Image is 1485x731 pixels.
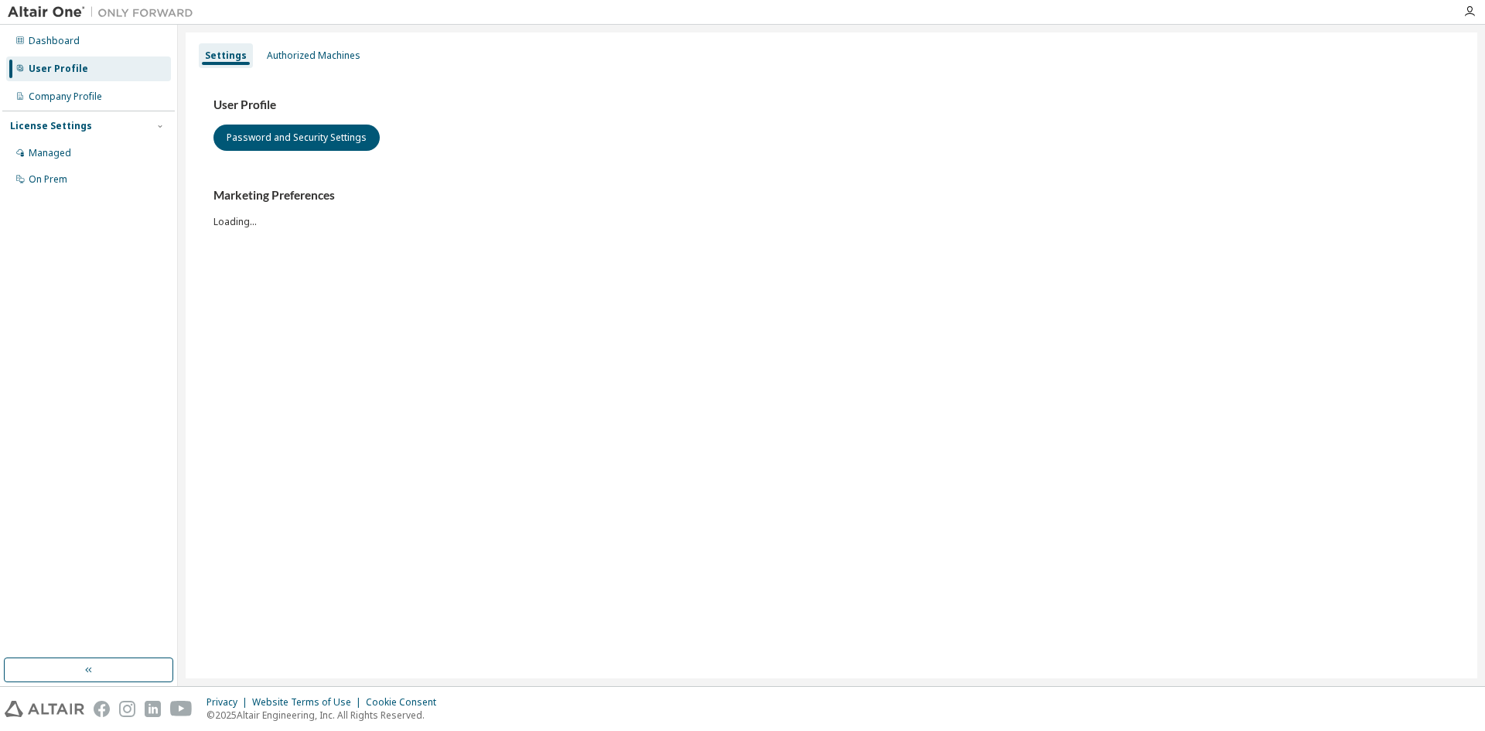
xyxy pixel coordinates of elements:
div: Privacy [207,696,252,709]
div: Authorized Machines [267,50,360,62]
div: User Profile [29,63,88,75]
h3: User Profile [213,97,1449,113]
img: facebook.svg [94,701,110,717]
img: linkedin.svg [145,701,161,717]
div: Loading... [213,188,1449,227]
div: Dashboard [29,35,80,47]
img: Altair One [8,5,201,20]
div: Cookie Consent [366,696,445,709]
p: © 2025 Altair Engineering, Inc. All Rights Reserved. [207,709,445,722]
div: Company Profile [29,91,102,103]
div: Website Terms of Use [252,696,366,709]
button: Password and Security Settings [213,125,380,151]
div: Settings [205,50,247,62]
div: Managed [29,147,71,159]
div: On Prem [29,173,67,186]
h3: Marketing Preferences [213,188,1449,203]
img: instagram.svg [119,701,135,717]
img: altair_logo.svg [5,701,84,717]
img: youtube.svg [170,701,193,717]
div: License Settings [10,120,92,132]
